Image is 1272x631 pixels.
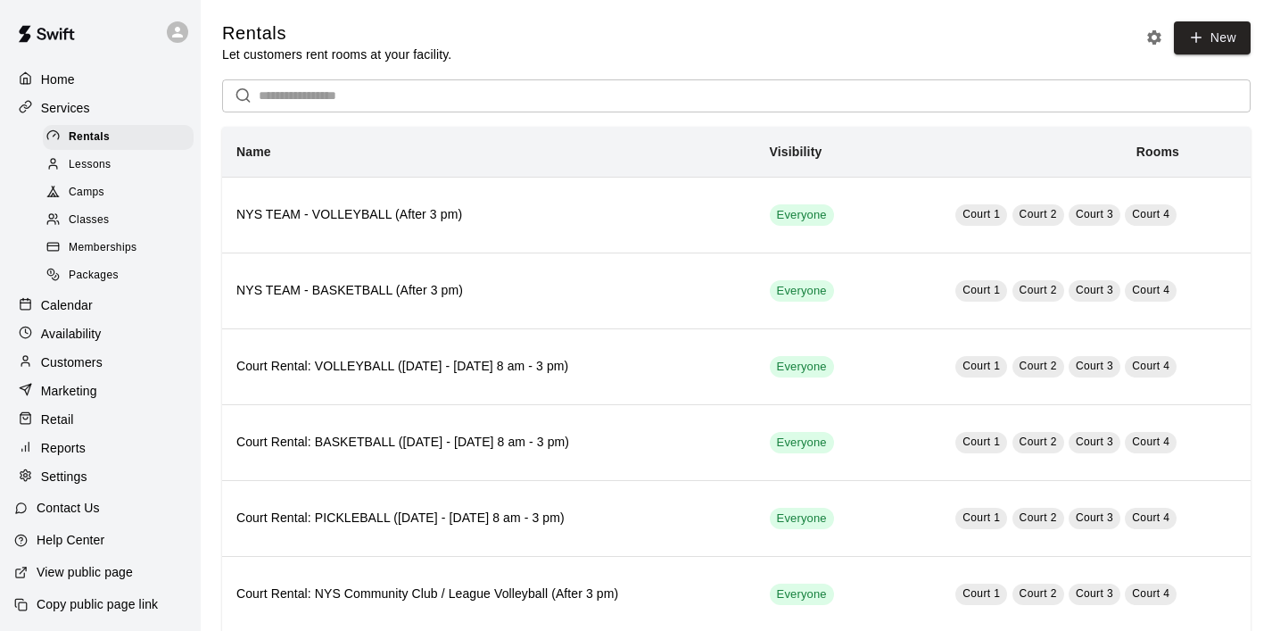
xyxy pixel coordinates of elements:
[14,320,186,347] a: Availability
[43,125,194,150] div: Rentals
[1020,587,1057,600] span: Court 2
[43,153,194,178] div: Lessons
[962,284,1000,296] span: Court 1
[1020,284,1057,296] span: Court 2
[1020,436,1057,448] span: Court 2
[69,156,112,174] span: Lessons
[770,432,834,453] div: This service is visible to all of your customers
[1076,587,1113,600] span: Court 3
[770,508,834,529] div: This service is visible to all of your customers
[770,207,834,224] span: Everyone
[37,531,104,549] p: Help Center
[236,509,741,528] h6: Court Rental: PICKLEBALL ([DATE] - [DATE] 8 am - 3 pm)
[69,267,119,285] span: Packages
[1132,511,1169,524] span: Court 4
[43,236,194,261] div: Memberships
[1020,360,1057,372] span: Court 2
[770,145,822,159] b: Visibility
[43,235,201,262] a: Memberships
[770,359,834,376] span: Everyone
[1141,24,1168,51] button: Rental settings
[69,239,136,257] span: Memberships
[1132,587,1169,600] span: Court 4
[1020,511,1057,524] span: Court 2
[43,208,194,233] div: Classes
[1076,360,1113,372] span: Court 3
[962,360,1000,372] span: Court 1
[236,585,741,604] h6: Court Rental: NYS Community Club / League Volleyball (After 3 pm)
[14,95,186,121] a: Services
[770,586,834,603] span: Everyone
[43,262,201,290] a: Packages
[770,435,834,452] span: Everyone
[41,411,74,428] p: Retail
[1132,436,1169,448] span: Court 4
[41,468,87,486] p: Settings
[14,463,186,490] a: Settings
[43,207,201,235] a: Classes
[69,184,104,202] span: Camps
[236,281,741,301] h6: NYS TEAM - BASKETBALL (After 3 pm)
[37,563,133,581] p: View public page
[236,357,741,377] h6: Court Rental: VOLLEYBALL ([DATE] - [DATE] 8 am - 3 pm)
[962,511,1000,524] span: Court 1
[69,212,109,229] span: Classes
[770,356,834,378] div: This service is visible to all of your customers
[770,584,834,605] div: This service is visible to all of your customers
[1132,284,1169,296] span: Court 4
[43,180,194,205] div: Camps
[14,435,186,461] a: Reports
[41,325,102,343] p: Availability
[37,499,100,517] p: Contact Us
[43,179,201,207] a: Camps
[1076,436,1113,448] span: Court 3
[1076,208,1113,220] span: Court 3
[41,382,97,400] p: Marketing
[43,263,194,288] div: Packages
[14,378,186,404] a: Marketing
[14,406,186,433] a: Retail
[770,511,834,527] span: Everyone
[43,123,201,151] a: Rentals
[770,283,834,300] span: Everyone
[770,204,834,226] div: This service is visible to all of your customers
[41,439,86,457] p: Reports
[41,71,75,88] p: Home
[222,21,451,46] h5: Rentals
[41,296,93,314] p: Calendar
[236,205,741,225] h6: NYS TEAM - VOLLEYBALL (After 3 pm)
[43,151,201,179] a: Lessons
[37,595,158,613] p: Copy public page link
[1132,208,1169,220] span: Court 4
[1174,21,1251,54] a: New
[236,145,271,159] b: Name
[1132,360,1169,372] span: Court 4
[14,292,186,319] a: Calendar
[1020,208,1057,220] span: Court 2
[222,46,451,63] p: Let customers rent rooms at your facility.
[14,349,186,376] a: Customers
[1076,284,1113,296] span: Court 3
[41,99,90,117] p: Services
[962,587,1000,600] span: Court 1
[962,436,1000,448] span: Court 1
[770,280,834,302] div: This service is visible to all of your customers
[41,353,103,371] p: Customers
[236,433,741,452] h6: Court Rental: BASKETBALL ([DATE] - [DATE] 8 am - 3 pm)
[1076,511,1113,524] span: Court 3
[14,66,186,93] a: Home
[962,208,1000,220] span: Court 1
[69,129,110,146] span: Rentals
[1136,145,1179,159] b: Rooms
